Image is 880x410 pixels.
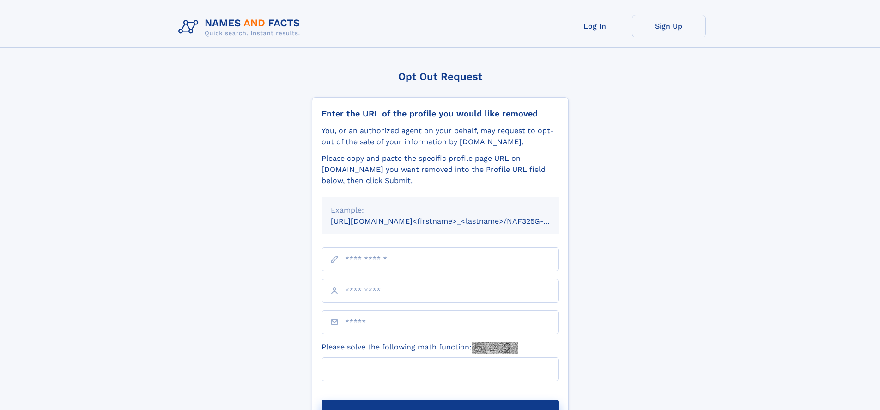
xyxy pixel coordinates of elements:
[322,153,559,186] div: Please copy and paste the specific profile page URL on [DOMAIN_NAME] you want removed into the Pr...
[322,125,559,147] div: You, or an authorized agent on your behalf, may request to opt-out of the sale of your informatio...
[558,15,632,37] a: Log In
[175,15,308,40] img: Logo Names and Facts
[322,342,518,354] label: Please solve the following math function:
[331,217,577,226] small: [URL][DOMAIN_NAME]<firstname>_<lastname>/NAF325G-xxxxxxxx
[331,205,550,216] div: Example:
[312,71,569,82] div: Opt Out Request
[322,109,559,119] div: Enter the URL of the profile you would like removed
[632,15,706,37] a: Sign Up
